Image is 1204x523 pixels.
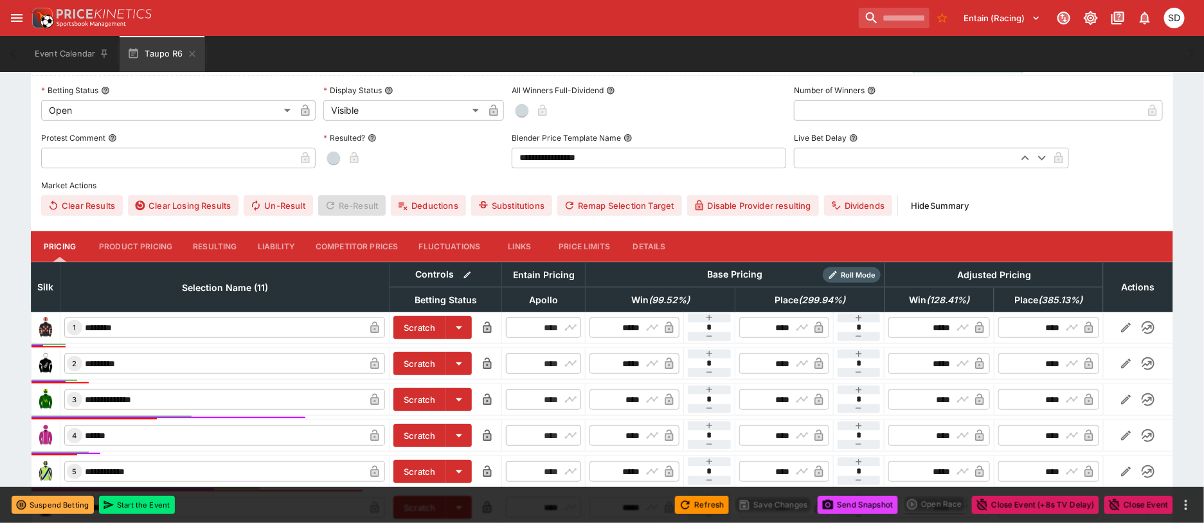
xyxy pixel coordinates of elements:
[1133,6,1156,30] button: Notifications
[1160,4,1189,32] button: Stuart Dibb
[318,195,386,216] span: Re-Result
[305,231,409,262] button: Competitor Prices
[89,231,183,262] button: Product Pricing
[35,317,56,338] img: runner 1
[972,496,1099,514] button: Close Event (+8s TV Delay)
[557,195,682,216] button: Remap Selection Target
[903,195,976,216] button: HideSummary
[41,100,295,121] div: Open
[836,270,881,281] span: Roll Mode
[70,467,80,476] span: 5
[823,267,881,283] div: Show/hide Price Roll mode configuration.
[5,6,28,30] button: open drawer
[57,21,126,27] img: Sportsbook Management
[31,231,89,262] button: Pricing
[71,323,79,332] span: 1
[818,496,898,514] button: Send Snapshot
[393,460,446,483] button: Scratch
[70,359,80,368] span: 2
[548,231,620,262] button: Price Limits
[794,85,865,96] p: Number of Winners
[41,85,98,96] p: Betting Status
[687,195,819,216] button: Disable Provider resulting
[57,9,152,19] img: PriceKinetics
[168,280,282,296] span: Selection Name (11)
[606,86,615,95] button: All Winners Full-Dividend
[247,231,305,262] button: Liability
[391,195,466,216] button: Deductions
[1104,496,1173,514] button: Close Event
[1079,6,1102,30] button: Toggle light/dark mode
[502,262,586,287] th: Entain Pricing
[368,134,377,143] button: Resulted?
[1106,6,1129,30] button: Documentation
[244,195,312,216] button: Un-Result
[183,231,247,262] button: Resulting
[393,316,446,339] button: Scratch
[849,134,858,143] button: Live Bet Delay
[624,134,633,143] button: Blender Price Template Name
[323,132,365,143] p: Resulted?
[1103,262,1173,312] th: Actions
[101,86,110,95] button: Betting Status
[1000,292,1097,308] span: Place(385.13%)
[393,352,446,375] button: Scratch
[323,85,382,96] p: Display Status
[27,36,117,72] button: Event Calendar
[703,267,768,283] div: Base Pricing
[120,36,204,72] button: Taupo R6
[926,292,969,308] em: ( 128.41 %)
[798,292,845,308] em: ( 299.94 %)
[41,132,105,143] p: Protest Comment
[459,267,476,283] button: Bulk edit
[885,262,1103,287] th: Adjusted Pricing
[824,195,892,216] button: Dividends
[512,132,621,143] p: Blender Price Template Name
[393,424,446,447] button: Scratch
[867,86,876,95] button: Number of Winners
[490,231,548,262] button: Links
[41,195,123,216] button: Clear Results
[512,85,604,96] p: All Winners Full-Dividend
[390,262,502,287] th: Controls
[895,292,984,308] span: Win(128.41%)
[108,134,117,143] button: Protest Comment
[620,231,678,262] button: Details
[859,8,930,28] input: search
[1052,6,1075,30] button: Connected to PK
[99,496,175,514] button: Start the Event
[957,8,1048,28] button: Select Tenant
[617,292,704,308] span: Win(99.52%)
[760,292,859,308] span: Place(299.94%)
[35,353,56,374] img: runner 2
[323,100,483,121] div: Visible
[31,262,60,312] th: Silk
[35,461,56,482] img: runner 5
[794,132,847,143] p: Live Bet Delay
[70,395,80,404] span: 3
[471,195,552,216] button: Substitutions
[1178,497,1194,513] button: more
[502,287,586,312] th: Apollo
[903,495,967,513] div: split button
[409,231,491,262] button: Fluctuations
[12,496,94,514] button: Suspend Betting
[1038,292,1083,308] em: ( 385.13 %)
[70,431,80,440] span: 4
[128,195,238,216] button: Clear Losing Results
[35,425,56,446] img: runner 4
[1164,8,1185,28] div: Stuart Dibb
[35,389,56,410] img: runner 3
[675,496,729,514] button: Refresh
[649,292,690,308] em: ( 99.52 %)
[28,5,54,31] img: PriceKinetics Logo
[400,292,491,308] span: Betting Status
[932,8,953,28] button: No Bookmarks
[41,176,1163,195] label: Market Actions
[393,388,446,411] button: Scratch
[384,86,393,95] button: Display Status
